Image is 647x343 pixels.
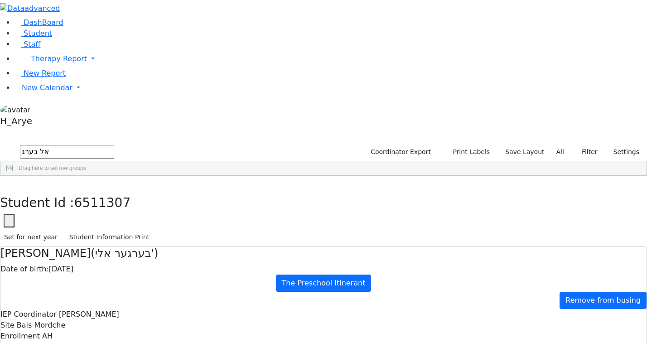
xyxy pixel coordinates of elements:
[14,18,63,27] a: DashBoard
[501,145,548,159] button: Save Layout
[0,247,647,260] h4: [PERSON_NAME]
[0,264,647,275] div: [DATE]
[14,50,647,68] a: Therapy Report
[14,69,66,77] a: New Report
[442,145,494,159] button: Print Labels
[276,275,372,292] a: The Preschool Itinerant
[22,83,72,92] span: New Calendar
[602,145,643,159] button: Settings
[14,79,647,97] a: New Calendar
[365,145,435,159] button: Coordinator Export
[31,54,87,63] span: Therapy Report
[24,18,63,27] span: DashBoard
[0,264,49,275] label: Date of birth:
[14,29,52,38] a: Student
[91,247,158,260] span: (בערגער אלי')
[59,310,119,319] span: [PERSON_NAME]
[14,40,40,48] a: Staff
[24,69,66,77] span: New Report
[560,292,647,309] a: Remove from busing
[19,165,86,171] span: Drag here to set row groups
[65,230,154,244] button: Student Information Print
[0,320,14,331] label: Site
[24,40,40,48] span: Staff
[0,309,57,320] label: IEP Coordinator
[24,29,52,38] span: Student
[570,145,602,159] button: Filter
[42,332,53,340] span: AH
[20,145,114,159] input: Search
[565,296,641,304] span: Remove from busing
[17,321,65,329] span: Bais Mordche
[74,195,131,210] span: 6511307
[0,331,40,342] label: Enrollment
[552,145,568,159] label: All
